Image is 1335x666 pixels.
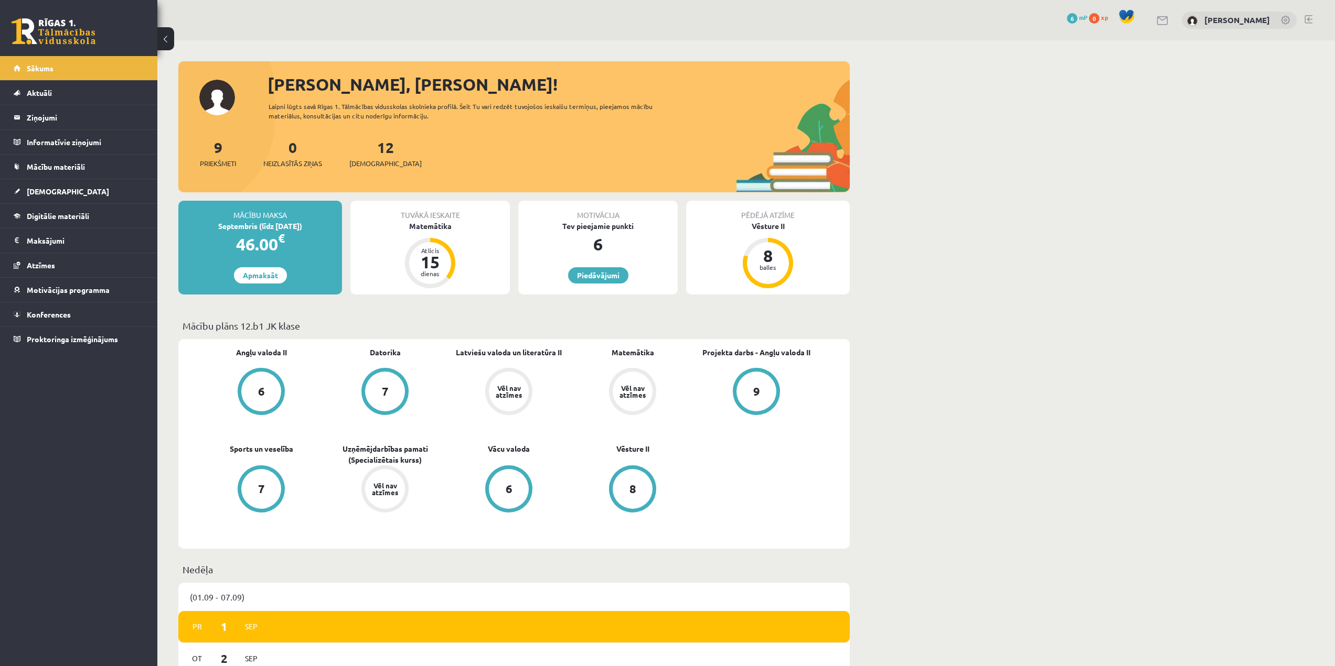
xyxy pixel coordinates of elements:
[183,319,846,333] p: Mācību plāns 12.b1 JK klase
[183,562,846,576] p: Nedēļa
[14,302,144,326] a: Konferences
[27,105,144,129] legend: Ziņojumi
[1101,13,1108,21] span: xp
[349,158,422,169] span: [DEMOGRAPHIC_DATA]
[518,221,678,232] div: Tev pieejamie punkti
[178,232,342,257] div: 46.00
[12,18,95,45] a: Rīgas 1. Tālmācības vidusskola
[14,327,144,351] a: Proktoringa izmēģinājums
[178,221,342,232] div: Septembris (līdz [DATE])
[278,231,285,246] span: €
[27,228,144,253] legend: Maksājumi
[27,187,109,196] span: [DEMOGRAPHIC_DATA]
[686,221,850,290] a: Vēsture II 8 balles
[14,155,144,179] a: Mācību materiāli
[27,130,144,154] legend: Informatīvie ziņojumi
[571,368,695,417] a: Vēl nav atzīmes
[702,347,810,358] a: Projekta darbs - Angļu valoda II
[14,278,144,302] a: Motivācijas programma
[518,201,678,221] div: Motivācija
[236,347,287,358] a: Angļu valoda II
[200,138,236,169] a: 9Priekšmeti
[370,347,401,358] a: Datorika
[240,618,262,635] span: Sep
[230,443,293,454] a: Sports un veselība
[200,158,236,169] span: Priekšmeti
[568,267,628,283] a: Piedāvājumi
[1067,13,1087,21] a: 6 mP
[14,253,144,277] a: Atzīmes
[269,102,671,121] div: Laipni lūgts savā Rīgas 1. Tālmācības vidusskolas skolnieka profilā. Šeit Tu vari redzēt tuvojošo...
[753,386,760,397] div: 9
[1079,13,1087,21] span: mP
[14,56,144,80] a: Sākums
[323,465,447,515] a: Vēl nav atzīmes
[14,204,144,228] a: Digitālie materiāli
[695,368,818,417] a: 9
[612,347,654,358] a: Matemātika
[686,201,850,221] div: Pēdējā atzīme
[27,310,71,319] span: Konferences
[258,386,265,397] div: 6
[752,264,784,270] div: balles
[14,228,144,253] a: Maksājumi
[1187,16,1198,26] img: Kirills Aleksejevs
[488,443,530,454] a: Vācu valoda
[1089,13,1113,21] a: 0 xp
[618,385,647,398] div: Vēl nav atzīmes
[494,385,524,398] div: Vēl nav atzīmes
[186,618,208,635] span: Pr
[14,105,144,129] a: Ziņojumi
[571,465,695,515] a: 8
[350,221,510,290] a: Matemātika Atlicis 15 dienas
[268,72,850,97] div: [PERSON_NAME], [PERSON_NAME]!
[616,443,649,454] a: Vēsture II
[263,158,322,169] span: Neizlasītās ziņas
[518,232,678,257] div: 6
[27,334,118,344] span: Proktoringa izmēģinājums
[208,618,241,635] span: 1
[350,221,510,232] div: Matemātika
[1089,13,1099,24] span: 0
[447,465,571,515] a: 6
[506,483,512,495] div: 6
[27,260,55,270] span: Atzīmes
[323,443,447,465] a: Uzņēmējdarbības pamati (Specializētais kurss)
[263,138,322,169] a: 0Neizlasītās ziņas
[14,81,144,105] a: Aktuāli
[1204,15,1270,25] a: [PERSON_NAME]
[370,482,400,496] div: Vēl nav atzīmes
[686,221,850,232] div: Vēsture II
[234,267,287,283] a: Apmaksāt
[447,368,571,417] a: Vēl nav atzīmes
[1067,13,1077,24] span: 6
[14,179,144,203] a: [DEMOGRAPHIC_DATA]
[199,465,323,515] a: 7
[350,201,510,221] div: Tuvākā ieskaite
[178,583,850,611] div: (01.09 - 07.09)
[178,201,342,221] div: Mācību maksa
[414,254,446,270] div: 15
[349,138,422,169] a: 12[DEMOGRAPHIC_DATA]
[414,270,446,277] div: dienas
[258,483,265,495] div: 7
[27,88,52,97] span: Aktuāli
[27,285,110,294] span: Motivācijas programma
[456,347,562,358] a: Latviešu valoda un literatūra II
[752,247,784,264] div: 8
[199,368,323,417] a: 6
[27,162,85,171] span: Mācību materiāli
[27,211,89,221] span: Digitālie materiāli
[414,247,446,254] div: Atlicis
[27,63,54,73] span: Sākums
[14,130,144,154] a: Informatīvie ziņojumi
[629,483,636,495] div: 8
[382,386,389,397] div: 7
[323,368,447,417] a: 7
